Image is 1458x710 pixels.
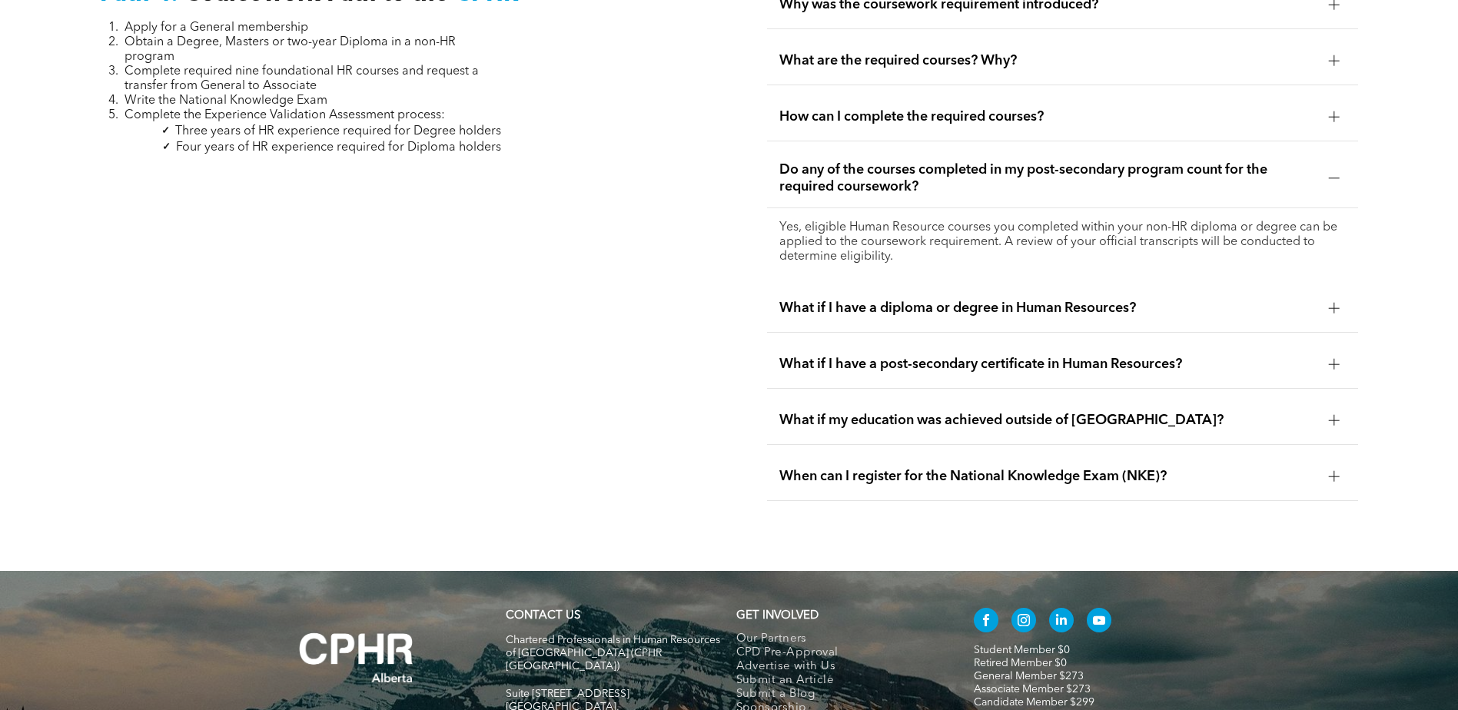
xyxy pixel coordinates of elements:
a: General Member $273 [974,671,1084,682]
a: youtube [1087,608,1111,636]
span: Write the National Knowledge Exam [125,95,327,107]
span: GET INVOLVED [736,610,819,622]
a: linkedin [1049,608,1074,636]
a: Candidate Member $299 [974,697,1094,708]
a: Student Member $0 [974,645,1070,655]
span: Suite [STREET_ADDRESS] [506,688,629,699]
span: Obtain a Degree, Masters or two-year Diploma in a non-HR program [125,36,456,63]
p: Yes, eligible Human Resource courses you completed within your non-HR diploma or degree can be ap... [779,221,1346,264]
span: Complete required nine foundational HR courses and request a transfer from General to Associate [125,65,479,92]
a: Our Partners [736,632,942,646]
span: What if my education was achieved outside of [GEOGRAPHIC_DATA]? [779,412,1317,429]
span: How can I complete the required courses? [779,108,1317,125]
span: What if I have a diploma or degree in Human Resources? [779,300,1317,317]
a: Retired Member $0 [974,658,1067,669]
a: Submit a Blog [736,688,942,702]
a: Advertise with Us [736,660,942,674]
a: CPD Pre-Approval [736,646,942,660]
span: Do any of the courses completed in my post-secondary program count for the required coursework? [779,161,1317,195]
span: When can I register for the National Knowledge Exam (NKE)? [779,468,1317,485]
a: Associate Member $273 [974,684,1091,695]
span: Apply for a General membership [125,22,308,34]
span: Four years of HR experience required for Diploma holders [176,141,501,154]
a: instagram [1011,608,1036,636]
a: Submit an Article [736,674,942,688]
span: Complete the Experience Validation Assessment process: [125,109,445,121]
a: facebook [974,608,998,636]
span: Three years of HR experience required for Degree holders [175,125,501,138]
span: Chartered Professionals in Human Resources of [GEOGRAPHIC_DATA] (CPHR [GEOGRAPHIC_DATA]) [506,635,720,672]
a: CONTACT US [506,610,580,622]
span: What are the required courses? Why? [779,52,1317,69]
span: What if I have a post-secondary certificate in Human Resources? [779,356,1317,373]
